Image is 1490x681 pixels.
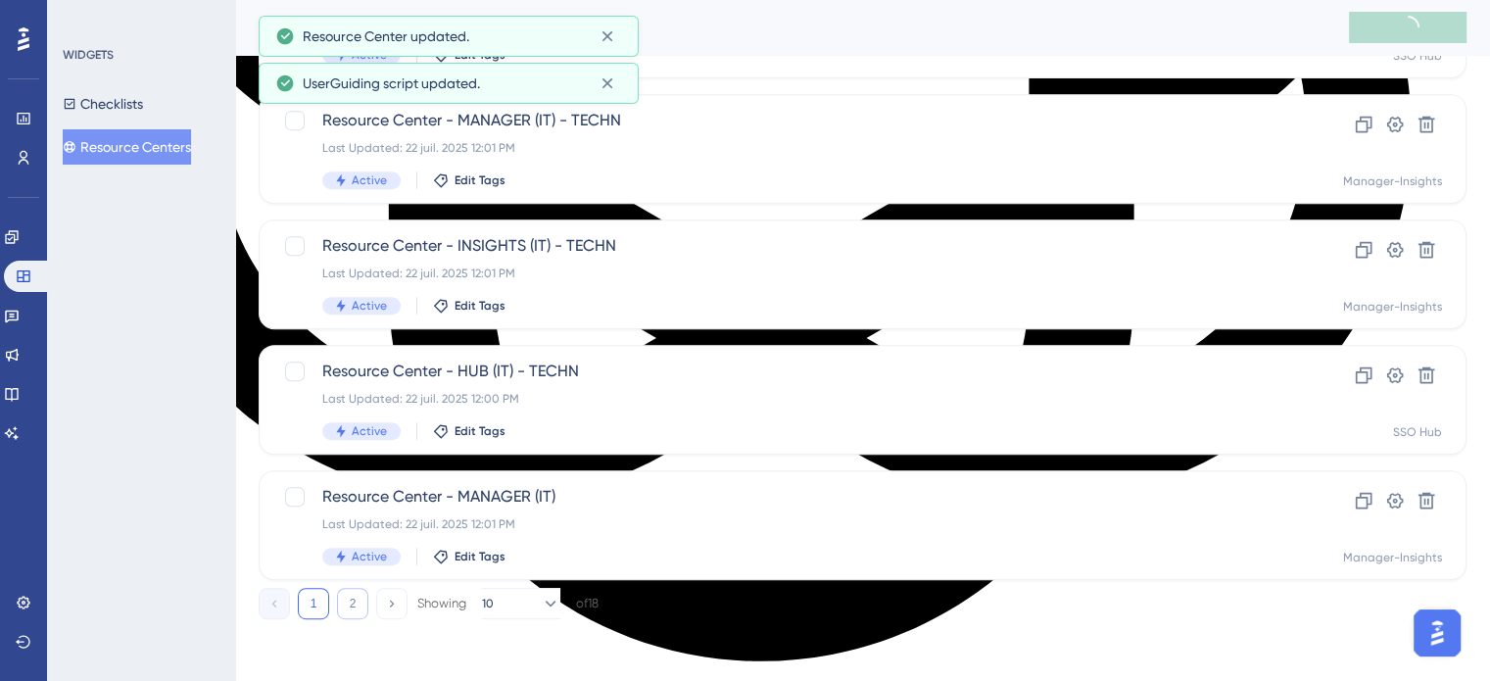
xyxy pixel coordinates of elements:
[325,310,360,329] div: how?
[62,594,77,609] button: Gif picker
[95,10,157,24] h1: Diênifer
[322,485,1246,509] span: Resource Center - MANAGER (IT)
[482,596,494,611] span: 10
[63,129,191,165] button: Resource Centers
[352,172,387,188] span: Active
[1408,604,1466,662] iframe: UserGuiding AI Assistant Launcher
[16,415,376,461] div: Sofía says…
[322,516,1246,532] div: Last Updated: 22 juil. 2025 12:01 PM
[455,172,505,188] span: Edit Tags
[124,516,360,536] div: He somthing with this one specific
[455,298,505,314] span: Edit Tags
[310,298,376,341] div: how?
[352,423,387,439] span: Active
[322,109,1246,132] span: Resource Center - MANAGER (IT) - TECHN
[31,368,216,388] div: I send you the gift above :)
[16,505,376,563] div: Sofía says…
[1393,424,1442,440] div: SSO Hub
[1393,48,1442,64] div: SSO Hub
[56,11,87,42] img: Profile image for Diênifer
[16,357,232,400] div: I send you the gift above :)
[352,549,387,564] span: Active
[337,588,368,619] button: 2
[101,460,376,503] div: On my another websites does open
[455,423,505,439] span: Edit Tags
[16,357,376,415] div: Diênifer says…
[336,586,367,617] button: Send a message…
[322,360,1246,383] span: Resource Center - HUB (IT) - TECHN
[1343,550,1442,565] div: Manager-Insights
[1343,173,1442,189] div: Manager-Insights
[16,460,376,505] div: Sofía says…
[322,266,1246,281] div: Last Updated: 22 juil. 2025 12:01 PM
[433,549,505,564] button: Edit Tags
[482,588,560,619] button: 10
[303,24,469,48] span: Resource Center updated.
[103,415,376,459] div: The menu on the let does not open
[322,234,1246,258] span: Resource Center - INSIGHTS (IT) - TECHN
[119,427,360,447] div: The menu on the let does not open
[322,391,1246,407] div: Last Updated: 22 juil. 2025 12:00 PM
[433,172,505,188] button: Edit Tags
[13,8,50,45] button: go back
[30,594,46,609] button: Emoji picker
[352,298,387,314] span: Active
[93,594,109,609] button: Upload attachment
[322,140,1246,156] div: Last Updated: 22 juil. 2025 12:01 PM
[455,549,505,564] span: Edit Tags
[95,24,134,44] p: Active
[63,86,143,122] button: Checklists
[16,298,376,357] div: Sofía says…
[344,8,379,43] div: Close
[307,8,344,45] button: Home
[63,47,114,63] div: WIDGETS
[109,505,376,548] div: He somthing with this one specific
[17,553,375,586] textarea: Message…
[576,595,599,612] div: of 18
[433,298,505,314] button: Edit Tags
[433,423,505,439] button: Edit Tags
[117,471,360,491] div: On my another websites does open
[259,14,1300,41] div: Resource Centers
[298,588,329,619] button: 1
[417,595,466,612] div: Showing
[303,72,480,95] span: UserGuiding script updated.
[1343,299,1442,315] div: Manager-Insights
